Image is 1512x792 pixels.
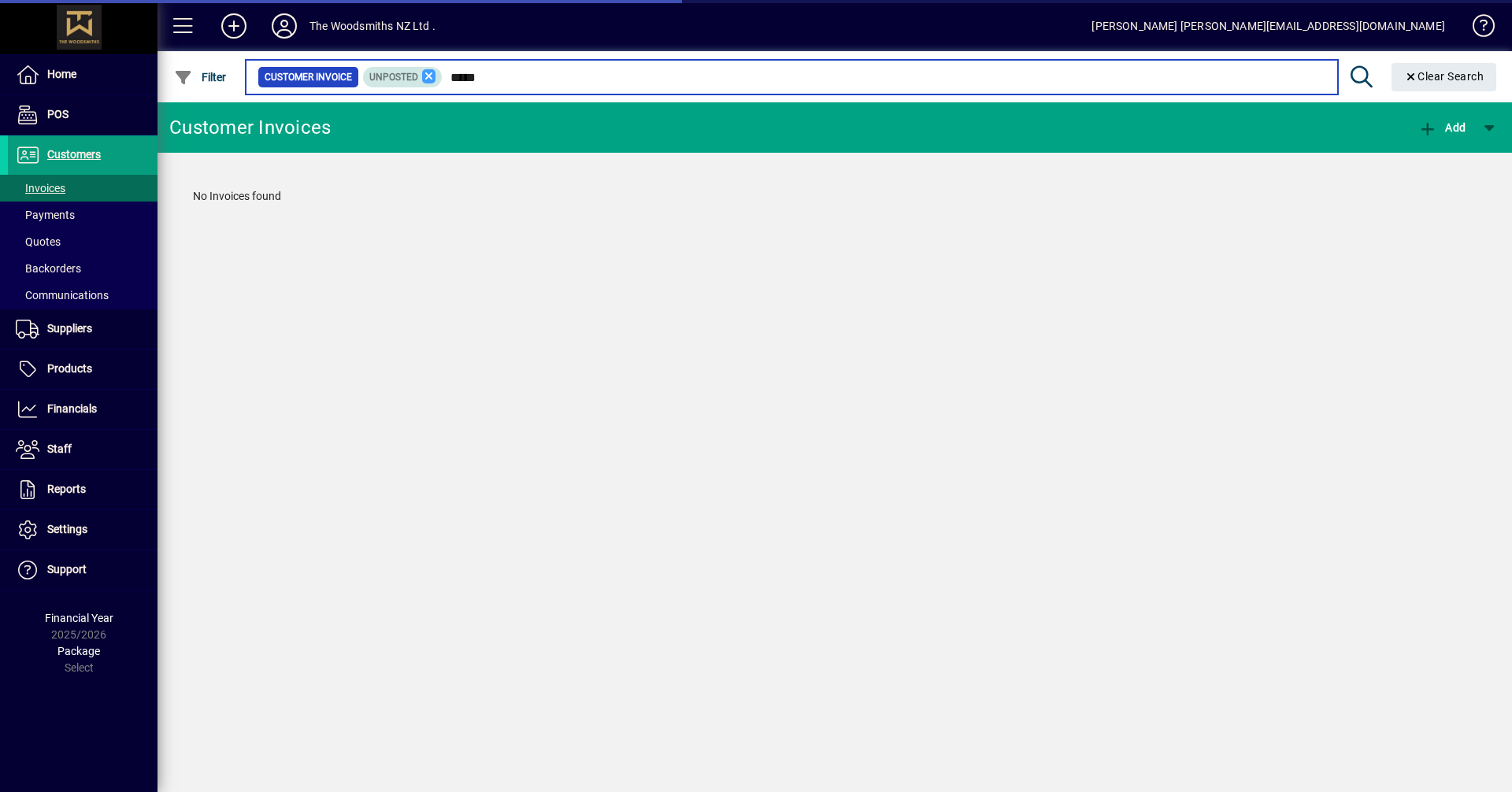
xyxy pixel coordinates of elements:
[47,322,92,335] span: Suppliers
[47,523,87,535] span: Settings
[8,255,157,282] a: Backorders
[8,55,157,94] a: Home
[47,148,101,161] span: Customers
[1404,70,1484,83] span: Clear Search
[169,115,331,140] div: Customer Invoices
[265,69,352,85] span: Customer Invoice
[8,510,157,550] a: Settings
[47,402,97,415] span: Financials
[8,430,157,469] a: Staff
[8,390,157,429] a: Financials
[8,309,157,349] a: Suppliers
[363,67,443,87] mat-chip: Customer Invoice Status: Unposted
[16,235,61,248] span: Quotes
[8,470,157,509] a: Reports
[177,172,1492,220] div: No Invoices found
[16,289,109,302] span: Communications
[8,550,157,590] a: Support
[47,108,69,120] span: POS
[1461,3,1492,54] a: Knowledge Base
[8,175,157,202] a: Invoices
[209,12,259,40] button: Add
[1418,121,1466,134] span: Add
[47,68,76,80] span: Home
[369,72,418,83] span: Unposted
[170,63,231,91] button: Filter
[8,202,157,228] a: Payments
[47,442,72,455] span: Staff
[47,362,92,375] span: Products
[8,282,157,309] a: Communications
[16,262,81,275] span: Backorders
[16,209,75,221] span: Payments
[47,483,86,495] span: Reports
[47,563,87,575] span: Support
[1414,113,1469,142] button: Add
[16,182,65,194] span: Invoices
[309,13,435,39] div: The Woodsmiths NZ Ltd .
[174,71,227,83] span: Filter
[259,12,309,40] button: Profile
[45,612,113,624] span: Financial Year
[8,350,157,389] a: Products
[8,95,157,135] a: POS
[57,645,100,657] span: Package
[1091,13,1445,39] div: [PERSON_NAME] [PERSON_NAME][EMAIL_ADDRESS][DOMAIN_NAME]
[1392,63,1497,91] button: Clear
[8,228,157,255] a: Quotes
